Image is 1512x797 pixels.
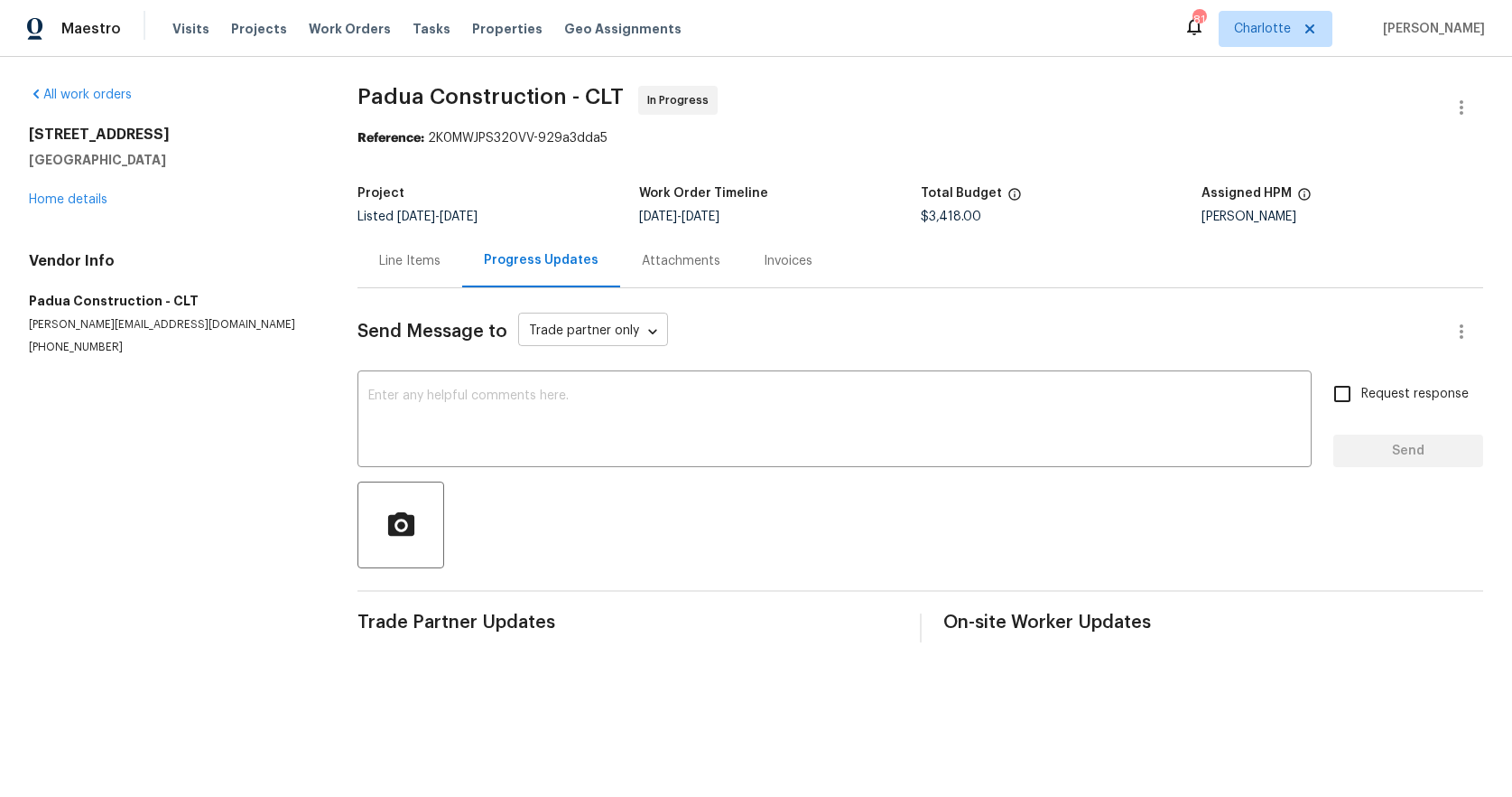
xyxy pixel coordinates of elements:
[642,252,720,270] div: Attachments
[518,317,668,347] div: Trade partner only
[61,20,121,38] span: Maestro
[357,129,1483,147] div: 2K0MWJPS320VV-929a3dda5
[1192,11,1205,29] div: 81
[1361,385,1469,404] span: Request response
[943,614,1484,632] span: On-site Worker Updates
[309,20,391,38] span: Work Orders
[397,211,435,223] span: [DATE]
[647,91,716,109] span: In Progress
[1376,20,1485,38] span: [PERSON_NAME]
[1234,20,1291,38] span: Charlotte
[472,20,543,38] span: Properties
[921,211,981,223] span: $3,418.00
[172,20,209,38] span: Visits
[1297,187,1312,211] span: The hpm assigned to this work order.
[29,252,314,270] h4: Vendor Info
[357,211,478,223] span: Listed
[379,252,441,270] div: Line Items
[639,211,677,223] span: [DATE]
[440,211,478,223] span: [DATE]
[357,86,624,108] span: Padua Construction - CLT
[484,251,598,269] div: Progress Updates
[29,292,314,310] h5: Padua Construction - CLT
[357,614,898,632] span: Trade Partner Updates
[413,23,450,35] span: Tasks
[764,252,812,270] div: Invoices
[231,20,287,38] span: Projects
[357,323,507,341] span: Send Message to
[29,126,314,144] h2: [STREET_ADDRESS]
[357,187,404,200] h5: Project
[682,211,719,223] span: [DATE]
[29,317,314,333] p: [PERSON_NAME][EMAIL_ADDRESS][DOMAIN_NAME]
[921,187,1002,200] h5: Total Budget
[1201,211,1483,223] div: [PERSON_NAME]
[397,211,478,223] span: -
[1007,187,1022,211] span: The total cost of line items that have been proposed by Opendoor. This sum includes line items th...
[357,132,424,145] b: Reference:
[639,211,719,223] span: -
[564,20,682,38] span: Geo Assignments
[1201,187,1292,200] h5: Assigned HPM
[29,89,132,101] a: All work orders
[29,340,314,355] p: [PHONE_NUMBER]
[639,187,768,200] h5: Work Order Timeline
[29,151,314,169] h5: [GEOGRAPHIC_DATA]
[29,193,107,206] a: Home details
